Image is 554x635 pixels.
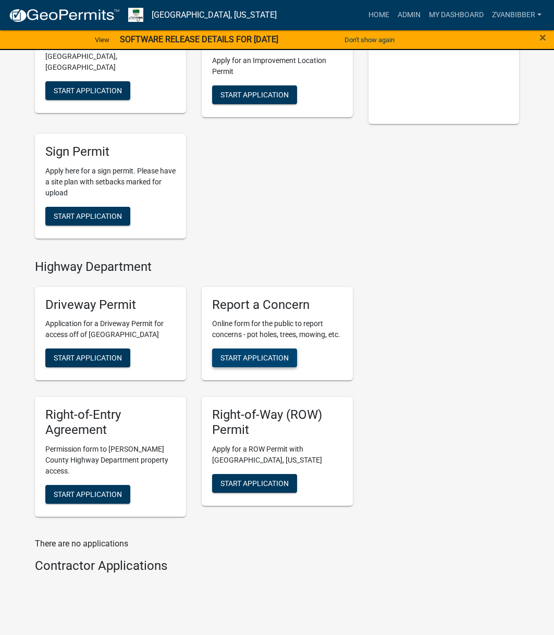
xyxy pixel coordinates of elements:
[45,407,176,438] h5: Right-of-Entry Agreement
[220,91,289,99] span: Start Application
[539,31,546,44] button: Close
[488,5,546,25] a: zvanbibber
[364,5,393,25] a: Home
[212,85,297,104] button: Start Application
[220,354,289,362] span: Start Application
[539,30,546,45] span: ×
[45,40,176,73] p: Required to perform electrical work in [GEOGRAPHIC_DATA], [GEOGRAPHIC_DATA]
[45,166,176,198] p: Apply here for a sign permit. Please have a site plan with setbacks marked for upload
[54,211,122,220] span: Start Application
[128,8,143,22] img: Morgan County, Indiana
[45,81,130,100] button: Start Application
[212,297,342,313] h5: Report a Concern
[45,444,176,477] p: Permission form to [PERSON_NAME] County Highway Department property access.
[425,5,488,25] a: My Dashboard
[212,407,342,438] h5: Right-of-Way (ROW) Permit
[35,259,353,275] h4: Highway Department
[45,348,130,367] button: Start Application
[45,207,130,226] button: Start Application
[35,558,353,578] wm-workflow-list-section: Contractor Applications
[54,490,122,499] span: Start Application
[35,538,353,550] p: There are no applications
[220,479,289,488] span: Start Application
[393,5,425,25] a: Admin
[152,6,277,24] a: [GEOGRAPHIC_DATA], [US_STATE]
[212,444,342,466] p: Apply for a ROW Permit with [GEOGRAPHIC_DATA], [US_STATE]
[91,31,114,48] a: View
[120,34,278,44] strong: SOFTWARE RELEASE DETAILS FOR [DATE]
[212,348,297,367] button: Start Application
[212,474,297,493] button: Start Application
[45,144,176,159] h5: Sign Permit
[212,318,342,340] p: Online form for the public to report concerns - pot holes, trees, mowing, etc.
[212,55,342,77] p: Apply for an Improvement Location Permit
[54,354,122,362] span: Start Application
[45,318,176,340] p: Application for a Driveway Permit for access off of [GEOGRAPHIC_DATA]
[45,297,176,313] h5: Driveway Permit
[45,485,130,504] button: Start Application
[35,558,353,574] h4: Contractor Applications
[340,31,399,48] button: Don't show again
[54,86,122,95] span: Start Application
